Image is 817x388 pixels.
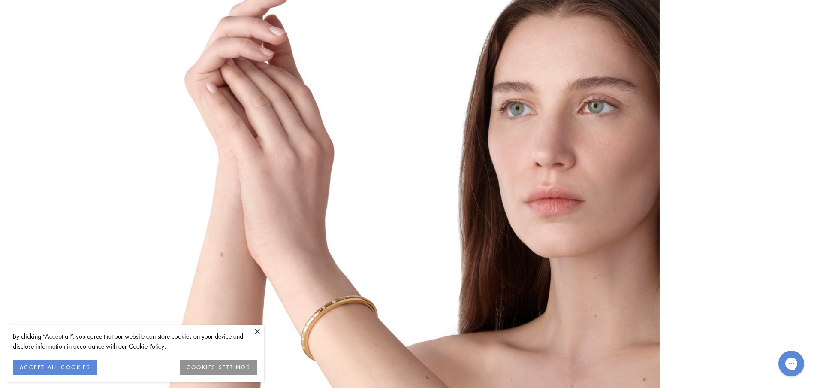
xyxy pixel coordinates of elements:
iframe: Gorgias live chat messenger [774,348,808,379]
div: By clicking “Accept all”, you agree that our website can store cookies on your device and disclos... [13,331,257,351]
button: ACCEPT ALL COOKIES [13,360,97,375]
button: COOKIES SETTINGS [180,360,257,375]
